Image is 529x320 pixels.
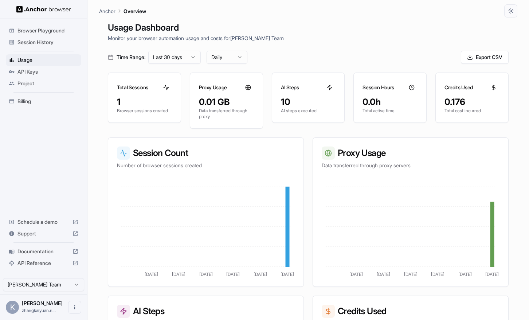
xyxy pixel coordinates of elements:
[322,305,499,318] h3: Credits Used
[117,54,145,61] span: Time Range:
[6,301,19,314] div: K
[99,7,146,15] nav: breadcrumb
[17,27,78,34] span: Browser Playground
[6,246,81,257] div: Documentation
[22,308,56,313] span: zhangkaiyuan.null@gmail.com
[363,108,418,114] p: Total active time
[145,272,158,277] tspan: [DATE]
[199,108,254,120] p: Data transferred through proxy
[117,96,172,108] div: 1
[17,68,78,75] span: API Keys
[199,96,254,108] div: 0.01 GB
[431,272,444,277] tspan: [DATE]
[6,216,81,228] div: Schedule a demo
[281,84,299,91] h3: AI Steps
[226,272,240,277] tspan: [DATE]
[444,108,499,114] p: Total cost incurred
[363,96,418,108] div: 0.0h
[99,7,115,15] p: Anchor
[281,108,336,114] p: AI steps executed
[199,272,213,277] tspan: [DATE]
[22,300,63,306] span: Kaiyuan Zhang
[199,84,227,91] h3: Proxy Usage
[17,39,78,46] span: Session History
[17,98,78,105] span: Billing
[363,84,394,91] h3: Session Hours
[349,272,363,277] tspan: [DATE]
[6,25,81,36] div: Browser Playground
[117,108,172,114] p: Browser sessions created
[444,96,499,108] div: 0.176
[458,272,472,277] tspan: [DATE]
[6,257,81,269] div: API Reference
[117,84,148,91] h3: Total Sessions
[444,84,473,91] h3: Credits Used
[377,272,390,277] tspan: [DATE]
[17,80,78,87] span: Project
[17,56,78,64] span: Usage
[404,272,418,277] tspan: [DATE]
[117,305,295,318] h3: AI Steps
[485,272,499,277] tspan: [DATE]
[17,259,70,267] span: API Reference
[17,230,70,237] span: Support
[117,147,295,160] h3: Session Count
[172,272,185,277] tspan: [DATE]
[124,7,146,15] p: Overview
[17,218,70,226] span: Schedule a demo
[17,248,70,255] span: Documentation
[281,272,294,277] tspan: [DATE]
[117,162,295,169] p: Number of browser sessions created
[322,147,499,160] h3: Proxy Usage
[68,301,81,314] button: Open menu
[6,36,81,48] div: Session History
[254,272,267,277] tspan: [DATE]
[6,228,81,239] div: Support
[281,96,336,108] div: 10
[322,162,499,169] p: Data transferred through proxy servers
[6,78,81,89] div: Project
[108,34,509,42] p: Monitor your browser automation usage and costs for [PERSON_NAME] Team
[108,21,509,34] h1: Usage Dashboard
[6,54,81,66] div: Usage
[16,6,71,13] img: Anchor Logo
[461,51,509,64] button: Export CSV
[6,95,81,107] div: Billing
[6,66,81,78] div: API Keys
